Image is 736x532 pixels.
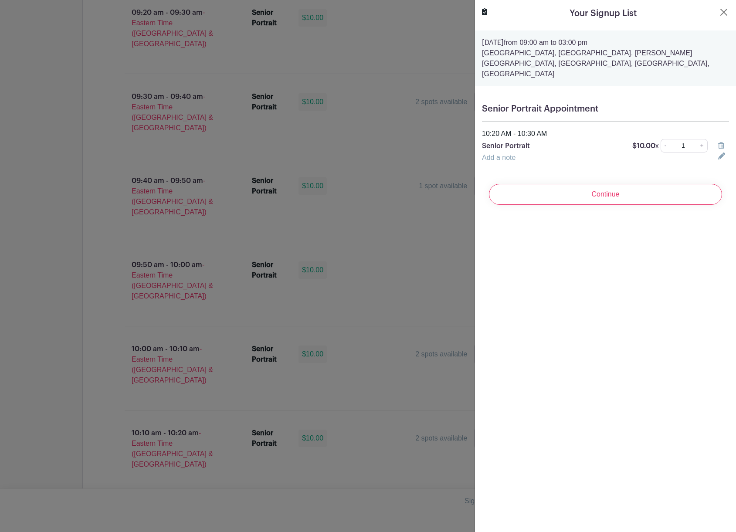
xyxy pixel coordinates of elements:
[482,104,729,114] h5: Senior Portrait Appointment
[482,141,622,151] p: Senior Portrait
[632,141,659,151] p: $10.00
[655,142,659,149] span: x
[719,7,729,17] button: Close
[482,39,504,46] strong: [DATE]
[482,154,516,161] a: Add a note
[477,129,734,139] div: 10:20 AM - 10:30 AM
[482,48,729,79] p: [GEOGRAPHIC_DATA], [GEOGRAPHIC_DATA], [PERSON_NAME][GEOGRAPHIC_DATA], [GEOGRAPHIC_DATA], [GEOGRAP...
[697,139,708,152] a: +
[482,37,729,48] p: from 09:00 am to 03:00 pm
[489,184,722,205] input: Continue
[661,139,670,152] a: -
[570,7,637,20] h5: Your Signup List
